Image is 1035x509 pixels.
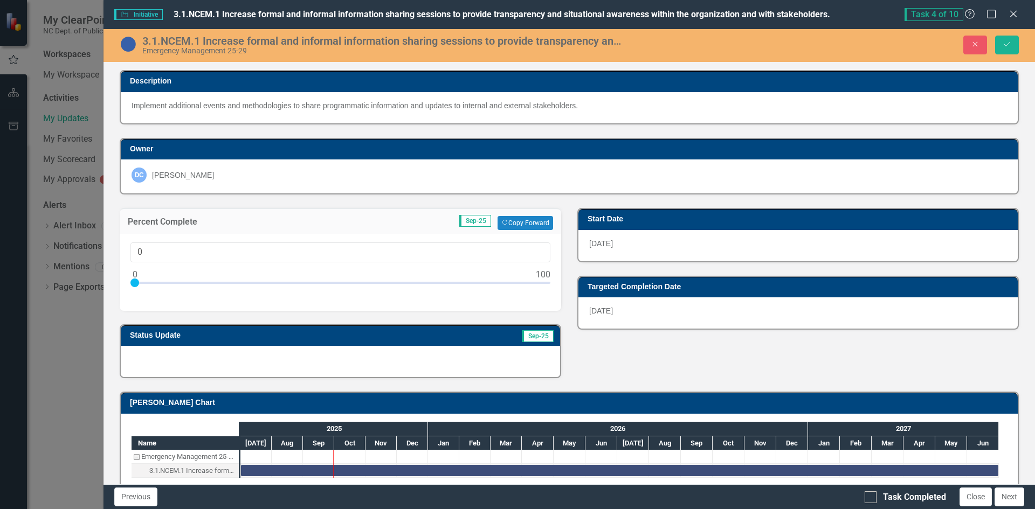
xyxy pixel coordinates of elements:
div: Feb [459,436,491,450]
div: Sep [681,436,713,450]
h3: Status Update [130,331,388,339]
div: Sep [303,436,334,450]
div: [PERSON_NAME] [152,170,214,180]
div: Dec [776,436,808,450]
div: Apr [522,436,554,450]
div: Task: Start date: 2025-07-01 End date: 2027-06-30 [132,464,239,478]
div: Oct [334,436,365,450]
span: Initiative [114,9,163,20]
div: Mar [872,436,903,450]
div: Jun [585,436,617,450]
div: 2025 [240,422,428,436]
div: Nov [365,436,397,450]
div: Emergency Management 25-29 [132,450,239,464]
span: Task 4 of 10 [905,8,963,21]
span: [DATE] [589,306,613,315]
div: Apr [903,436,935,450]
img: No Information [120,36,137,53]
div: Task Completed [883,491,946,504]
h3: Percent Complete [128,217,308,227]
div: May [554,436,585,450]
div: Aug [272,436,303,450]
div: Nov [744,436,776,450]
div: DC [132,168,147,183]
div: Name [132,436,239,450]
div: 3.1.NCEM.1 Increase formal and informal information sharing sessions to provide transparency and ... [132,464,239,478]
div: 2027 [808,422,999,436]
button: Close [960,487,992,506]
div: Jul [240,436,272,450]
h3: Start Date [588,215,1012,223]
div: Jun [967,436,999,450]
div: 2026 [428,422,808,436]
div: May [935,436,967,450]
div: Emergency Management 25-29 [142,47,625,55]
div: Task: Start date: 2025-07-01 End date: 2027-06-30 [241,465,998,476]
div: Jul [617,436,649,450]
div: Aug [649,436,681,450]
div: 3.1.NCEM.1 Increase formal and informal information sharing sessions to provide transparency and ... [149,464,236,478]
h3: Targeted Completion Date [588,283,1012,291]
button: Previous [114,487,157,506]
div: 3.1.NCEM.1 Increase formal and informal information sharing sessions to provide transparency and ... [142,35,625,47]
div: Jan [428,436,459,450]
div: Mar [491,436,522,450]
div: Jan [808,436,840,450]
div: Emergency Management 25-29 [141,450,236,464]
span: Sep-25 [459,215,491,227]
button: Copy Forward [498,216,553,230]
span: [DATE] [589,239,613,248]
div: Implement additional events and methodologies to share programmatic information and updates to in... [132,100,1007,111]
h3: Description [130,77,1012,85]
h3: [PERSON_NAME] Chart [130,399,1012,407]
div: Feb [840,436,872,450]
div: Oct [713,436,744,450]
span: 3.1.NCEM.1 Increase formal and informal information sharing sessions to provide transparency and ... [174,9,830,19]
button: Next [995,487,1024,506]
div: Task: Emergency Management 25-29 Start date: 2025-07-01 End date: 2025-07-02 [132,450,239,464]
h3: Owner [130,145,1012,153]
div: Dec [397,436,428,450]
span: Sep-25 [522,330,554,342]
